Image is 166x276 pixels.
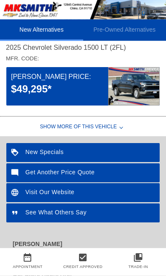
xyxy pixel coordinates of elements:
img: ic_format_quote_white_24dp_2x.png [6,203,25,222]
a: See What Others Say [6,203,160,222]
div: [PERSON_NAME] Price: [11,72,108,82]
a: New Specials [6,143,160,162]
a: Get Another Price Quote [6,163,160,182]
a: Credit Approved [63,265,103,269]
div: LT (2FL) [101,41,126,54]
img: ic_language_white_24dp_2x.png [6,183,25,202]
span: MFR. CODE: [6,55,39,62]
a: Appointment [13,265,43,269]
a: Visit Our Website [6,183,160,202]
strong: $49,295* [11,83,52,95]
img: ic_loyalty_white_24dp_2x.png [6,143,25,162]
img: ic_mode_comment_white_24dp_2x.png [6,163,25,182]
div: 2025 Chevrolet Silverado 1500 [6,41,99,54]
a: collections_bookmark [111,252,166,262]
strong: [PERSON_NAME] [13,241,62,247]
a: check_box [55,252,111,262]
a: Trade-In [128,265,148,269]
